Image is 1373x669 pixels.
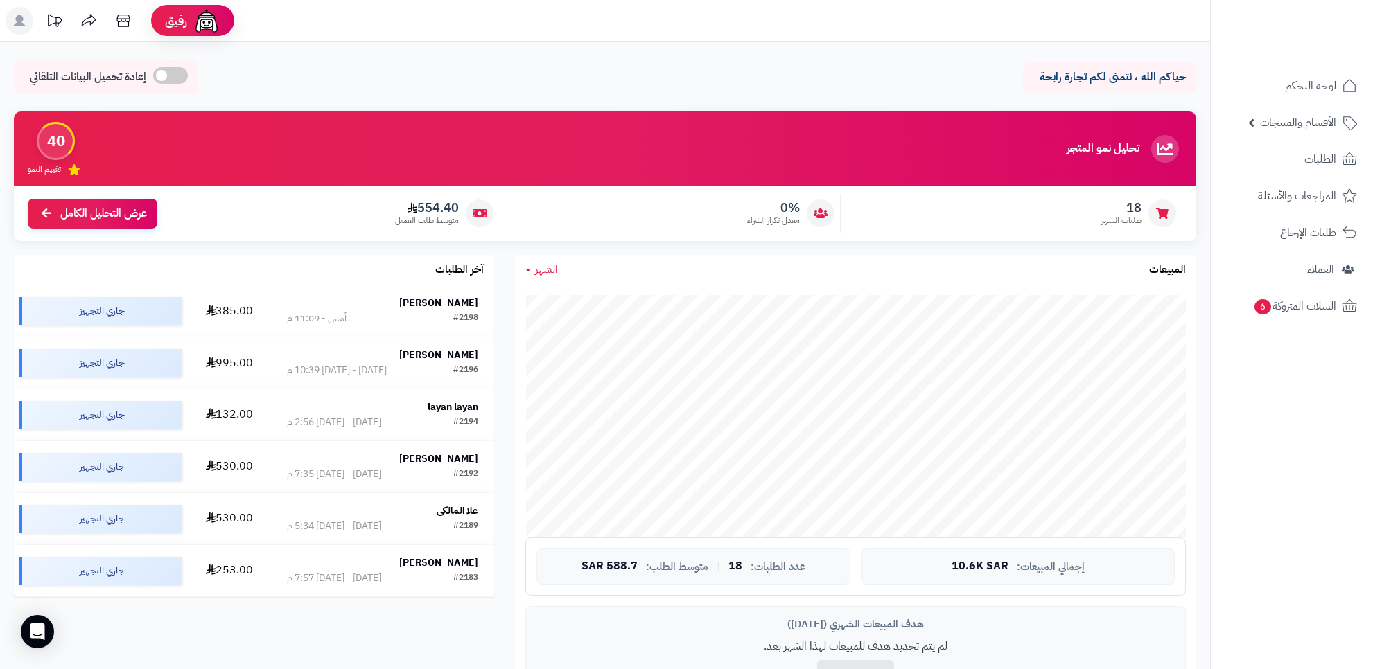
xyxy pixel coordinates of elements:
span: لوحة التحكم [1285,76,1336,96]
span: إعادة تحميل البيانات التلقائي [30,69,146,85]
span: طلبات الشهر [1101,215,1142,226]
span: معدل تكرار الشراء [747,215,800,226]
td: 132.00 [188,389,271,440]
span: 18 [1101,200,1142,215]
td: 995.00 [188,337,271,389]
div: #2194 [453,416,478,429]
div: [DATE] - [DATE] 2:56 م [287,416,381,429]
span: المراجعات والأسئلة [1258,186,1336,206]
h3: آخر الطلبات [435,264,484,276]
span: الشهر [535,261,558,278]
div: أمس - 11:09 م [287,312,347,325]
strong: [PERSON_NAME] [399,452,478,466]
div: جاري التجهيز [19,401,182,429]
div: #2192 [453,467,478,481]
span: طلبات الإرجاع [1280,223,1336,242]
span: السلات المتروكة [1253,296,1336,316]
strong: layan layan [428,400,478,414]
span: عرض التحليل الكامل [60,206,147,222]
span: | [717,561,720,571]
div: #2196 [453,364,478,377]
div: جاري التجهيز [19,297,182,325]
div: [DATE] - [DATE] 10:39 م [287,364,387,377]
span: إجمالي المبيعات: [1017,561,1085,573]
span: رفيق [165,12,187,29]
span: عدد الطلبات: [751,561,805,573]
p: لم يتم تحديد هدف للمبيعات لهذا الشهر بعد. [536,639,1175,654]
div: جاري التجهيز [19,505,182,533]
a: المراجعات والأسئلة [1219,179,1365,213]
a: عرض التحليل الكامل [28,199,157,229]
span: 554.40 [395,200,459,215]
div: #2198 [453,312,478,325]
td: 385.00 [188,285,271,337]
div: [DATE] - [DATE] 7:57 م [287,571,381,585]
a: الطلبات [1219,143,1365,176]
div: جاري التجهيز [19,349,182,377]
div: جاري التجهيز [19,453,182,481]
span: 10.6K SAR [952,560,1008,573]
span: تقييم النمو [28,163,61,175]
a: تحديثات المنصة [37,7,71,38]
td: 530.00 [188,441,271,492]
td: 530.00 [188,493,271,544]
span: الأقسام والمنتجات [1260,113,1336,132]
div: [DATE] - [DATE] 5:34 م [287,519,381,533]
span: 18 [728,560,742,573]
a: السلات المتروكة6 [1219,289,1365,323]
strong: [PERSON_NAME] [399,555,478,570]
a: طلبات الإرجاع [1219,216,1365,249]
td: 253.00 [188,545,271,596]
strong: غلا المالكي [437,503,478,518]
div: جاري التجهيز [19,557,182,585]
span: العملاء [1307,260,1334,279]
span: 0% [747,200,800,215]
span: متوسط طلب العميل [395,215,459,226]
h3: تحليل نمو المتجر [1067,143,1139,155]
span: 588.7 SAR [581,560,638,573]
div: #2189 [453,519,478,533]
img: logo-2.png [1279,39,1360,68]
div: #2183 [453,571,478,585]
span: متوسط الطلب: [646,561,708,573]
a: لوحة التحكم [1219,69,1365,102]
strong: [PERSON_NAME] [399,348,478,362]
strong: [PERSON_NAME] [399,296,478,310]
p: حياكم الله ، نتمنى لكم تجارة رابحة [1033,69,1186,85]
div: [DATE] - [DATE] 7:35 م [287,467,381,481]
div: Open Intercom Messenger [21,615,54,648]
img: ai-face.png [193,7,220,35]
h3: المبيعات [1149,264,1186,276]
span: 6 [1254,299,1271,314]
div: هدف المبيعات الشهري ([DATE]) [536,617,1175,632]
span: الطلبات [1304,150,1336,169]
a: الشهر [525,262,558,278]
a: العملاء [1219,253,1365,286]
